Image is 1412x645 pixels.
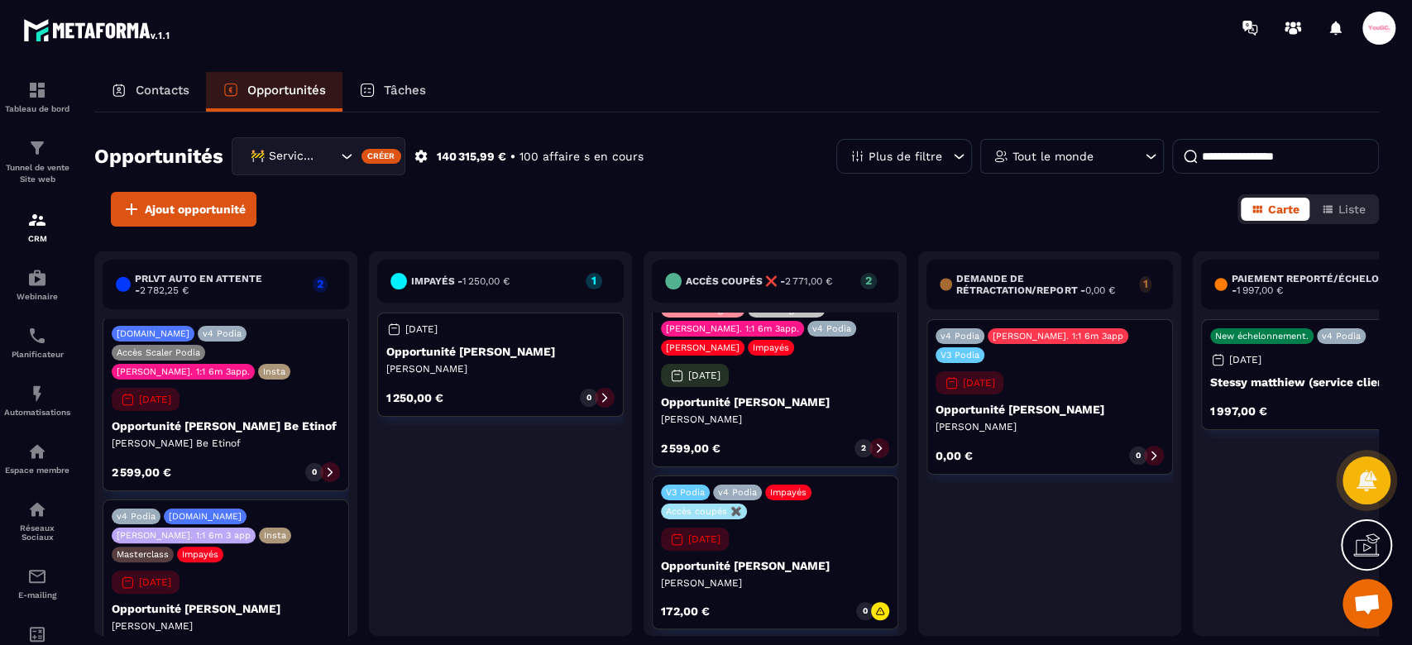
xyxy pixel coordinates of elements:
p: 1 [1139,278,1151,289]
p: Accès coupés ✖️ [666,506,742,517]
img: email [27,566,47,586]
img: social-network [27,499,47,519]
p: 0 [863,605,868,617]
a: social-networksocial-networkRéseaux Sociaux [4,487,70,554]
p: [PERSON_NAME] [661,413,889,426]
button: Ajout opportunité [111,192,256,227]
h6: Impayés - [411,275,510,287]
p: Accès Scaler Podia [117,347,200,358]
button: Carte [1241,198,1309,221]
p: Tunnel de vente Site web [4,162,70,185]
p: Insta [263,366,285,377]
p: Tâches [384,83,426,98]
h2: Opportunités [94,140,223,173]
p: [DATE] [688,370,720,381]
p: Automatisations [4,408,70,417]
p: Contacts [136,83,189,98]
p: [PERSON_NAME] [666,342,740,353]
p: [PERSON_NAME] [661,576,889,590]
p: V3 Podia [666,487,705,498]
a: emailemailE-mailing [4,554,70,612]
p: Réseaux Sociaux [4,523,70,542]
img: formation [27,80,47,100]
p: 0,00 € [936,450,973,461]
p: [PERSON_NAME]. 1:1 6m 3app [993,331,1123,342]
span: 2 771,00 € [785,275,832,287]
p: [PERSON_NAME] Be Etinof [112,437,340,450]
div: Créer [361,149,402,164]
img: automations [27,442,47,461]
a: formationformationTunnel de vente Site web [4,126,70,198]
p: 100 affaire s en cours [519,149,644,165]
p: 1 997,00 € [1210,405,1267,417]
div: Search for option [232,137,405,175]
input: Search for option [320,147,337,165]
a: Contacts [94,72,206,112]
p: v4 Podia [718,487,757,498]
p: [DATE] [688,533,720,545]
p: [PERSON_NAME]. 1:1 6m 3app. [666,323,799,334]
p: [DOMAIN_NAME] [169,511,242,522]
p: 0 [312,466,317,478]
a: Opportunités [206,72,342,112]
img: automations [27,384,47,404]
img: formation [27,138,47,158]
span: 1 250,00 € [462,275,510,287]
p: V3 Podia [941,350,979,361]
p: Planificateur [4,350,70,359]
p: 2 599,00 € [112,466,171,478]
p: Opportunité [PERSON_NAME] [661,395,889,408]
p: Opportunité [PERSON_NAME] [661,559,889,572]
h6: PRLVT auto en attente - [135,273,304,296]
p: Insta [264,530,286,541]
div: Ouvrir le chat [1343,579,1392,628]
p: Opportunité [PERSON_NAME] Be Etinof [112,419,340,432]
p: [DATE] [1229,354,1261,365]
p: 0 [1136,450,1141,461]
p: [DATE] [405,323,438,335]
a: automationsautomationsEspace membre [4,429,70,487]
p: Impayés [753,342,789,353]
p: E-mailing [4,590,70,600]
a: automationsautomationsAutomatisations [4,371,70,429]
p: [PERSON_NAME]. 1:1 6m 3 app [117,530,251,541]
img: automations [27,268,47,288]
h6: Paiement reporté/échelonné - [1232,273,1405,296]
p: 2 [313,278,328,289]
p: Plus de filtre [869,150,942,162]
p: [DATE] [139,394,171,405]
a: formationformationCRM [4,198,70,256]
p: Tout le monde [1012,150,1094,162]
p: [DATE] [963,377,995,389]
span: Carte [1268,203,1300,216]
p: v4 Podia [812,323,851,334]
p: Espace membre [4,466,70,475]
p: 1 250,00 € [386,392,443,404]
span: 0,00 € [1084,284,1114,296]
img: formation [27,210,47,230]
p: Opportunité [PERSON_NAME] [936,403,1164,416]
p: CRM [4,234,70,243]
p: Masterclass [117,549,169,560]
p: Opportunité [PERSON_NAME] [386,345,615,358]
p: 2 599,00 € [661,442,720,454]
p: • [510,149,515,165]
span: 1 997,00 € [1237,284,1283,296]
span: Liste [1338,203,1366,216]
a: Tâches [342,72,443,112]
p: [PERSON_NAME]. 1:1 6m 3app. [117,366,250,377]
span: 🚧 Service Client [247,147,320,165]
p: [PERSON_NAME] [936,420,1164,433]
p: v4 Podia [203,328,242,339]
p: 2 [861,442,866,454]
p: Opportunité [PERSON_NAME] [112,602,340,615]
span: 2 782,25 € [140,284,189,296]
p: [PERSON_NAME] [112,619,340,633]
p: 2 [860,275,877,286]
a: schedulerschedulerPlanificateur [4,313,70,371]
p: Impayés [182,549,218,560]
p: [DATE] [139,576,171,588]
p: v4 Podia [941,331,979,342]
p: 140 315,99 € [437,149,506,165]
button: Liste [1311,198,1376,221]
